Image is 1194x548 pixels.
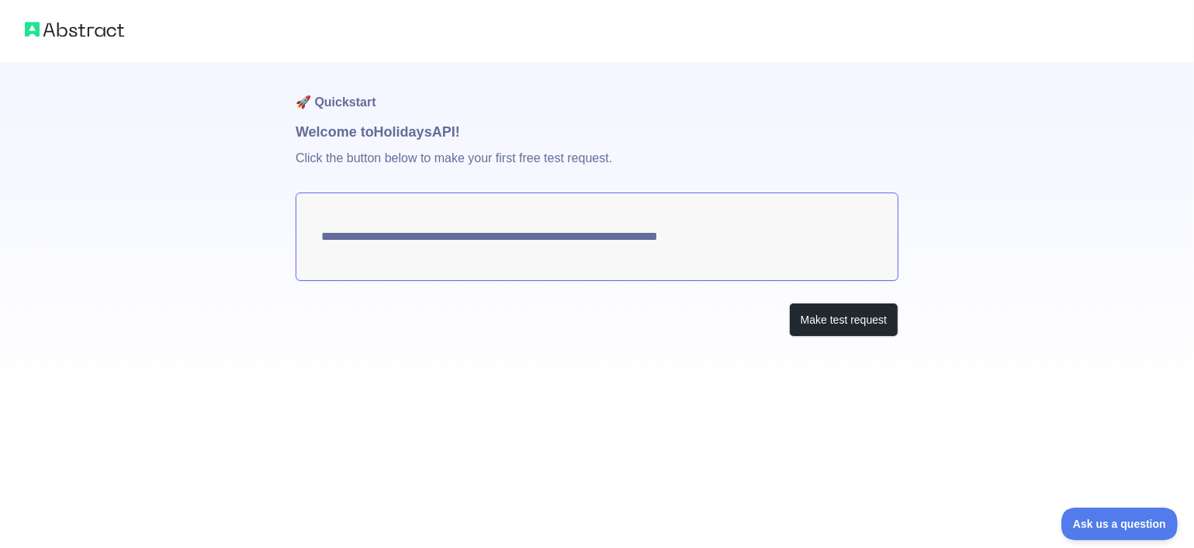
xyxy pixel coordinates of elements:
[1061,508,1178,540] iframe: Toggle Customer Support
[296,121,898,143] h1: Welcome to Holidays API!
[25,19,124,40] img: Abstract logo
[296,62,898,121] h1: 🚀 Quickstart
[296,143,898,192] p: Click the button below to make your first free test request.
[789,303,898,338] button: Make test request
